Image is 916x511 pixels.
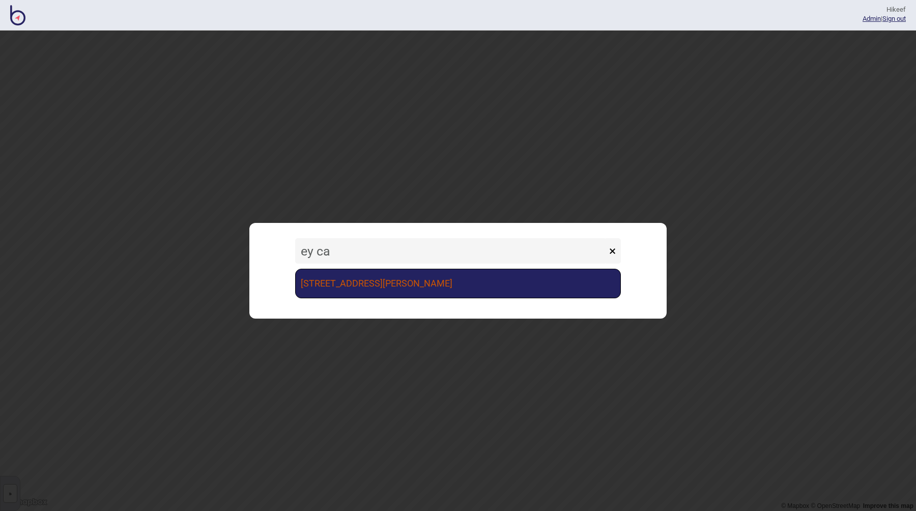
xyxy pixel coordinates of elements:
[295,269,621,298] a: [STREET_ADDRESS][PERSON_NAME]
[604,238,621,264] button: ×
[10,5,25,25] img: BindiMaps CMS
[863,15,882,22] span: |
[863,15,881,22] a: Admin
[863,5,906,14] div: Hi keef
[882,15,906,22] button: Sign out
[295,238,607,264] input: Search locations by tag + name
